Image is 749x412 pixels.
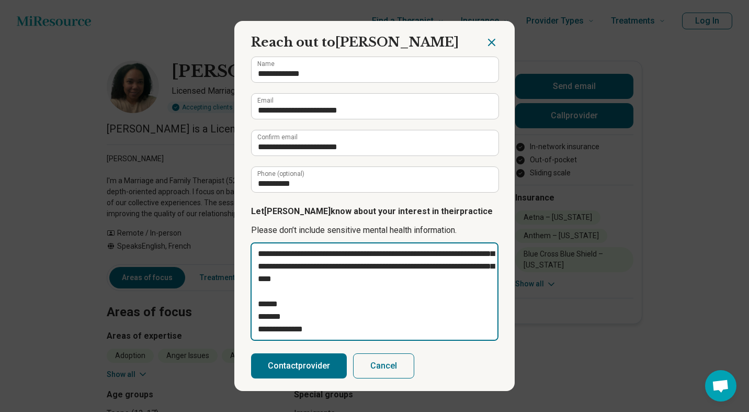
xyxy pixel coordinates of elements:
p: Please don’t include sensitive mental health information. [251,224,498,237]
label: Phone (optional) [257,171,304,177]
button: Close dialog [485,36,498,49]
label: Confirm email [257,134,298,140]
label: Name [257,61,275,67]
span: Reach out to [PERSON_NAME] [251,35,459,50]
label: Email [257,97,274,104]
p: Let [PERSON_NAME] know about your interest in their practice [251,205,498,218]
button: Cancel [353,353,414,378]
button: Contactprovider [251,353,347,378]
